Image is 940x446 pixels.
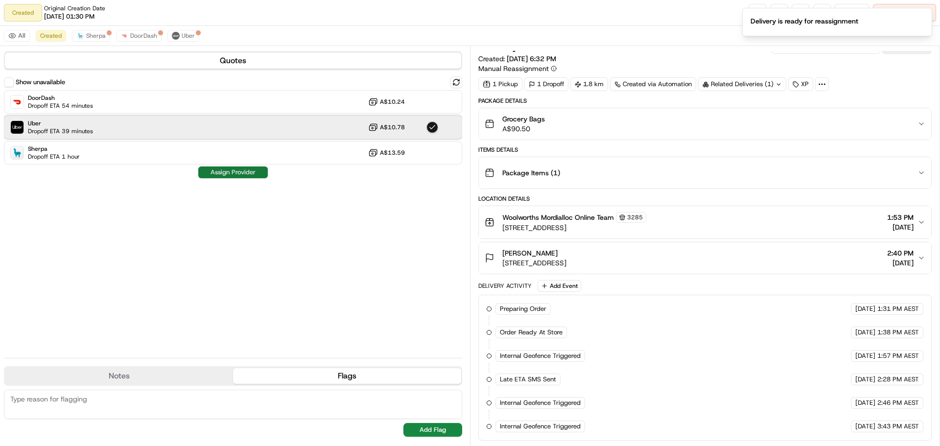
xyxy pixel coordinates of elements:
span: [DATE] [855,328,875,337]
span: Internal Geofence Triggered [500,422,581,431]
div: Delivery Activity [478,282,532,290]
span: 1:53 PM [887,212,914,222]
button: Package Items (1) [479,157,931,188]
span: Original Creation Date [44,4,105,12]
button: All [4,30,30,42]
span: [DATE] [855,422,875,431]
button: Uber [167,30,199,42]
div: 1 Dropoff [524,77,568,91]
span: DoorDash [130,32,157,40]
span: 2:40 PM [887,248,914,258]
span: 3:43 PM AEST [877,422,919,431]
a: Created via Automation [610,77,696,91]
span: [STREET_ADDRESS] [502,223,646,233]
h3: Summary [478,43,518,51]
label: Show unavailable [16,78,65,87]
button: Woolworths Mordialloc Online Team3285[STREET_ADDRESS]1:53 PM[DATE] [479,206,931,238]
button: Grocery BagsA$90.50 [479,108,931,140]
div: 1 Pickup [478,77,522,91]
span: 3285 [627,213,643,221]
button: Manual Reassignment [478,64,557,73]
button: A$13.59 [368,148,405,158]
button: DoorDash [116,30,162,42]
div: Location Details [478,195,932,203]
span: Dropoff ETA 54 minutes [28,102,93,110]
span: Manual Reassignment [478,64,549,73]
span: [STREET_ADDRESS] [502,258,566,268]
span: Dropoff ETA 1 hour [28,153,80,161]
span: 2:46 PM AEST [877,399,919,407]
span: Uber [28,119,93,127]
button: A$10.24 [368,97,405,107]
div: Package Details [478,97,932,105]
img: DoorDash [11,95,23,108]
span: [PERSON_NAME] [502,248,558,258]
span: Woolworths Mordialloc Online Team [502,212,614,222]
span: A$90.50 [502,124,545,134]
span: Created: [478,54,556,64]
span: [DATE] [855,352,875,360]
span: Internal Geofence Triggered [500,352,581,360]
span: Package Items ( 1 ) [502,168,560,178]
div: 1.8 km [570,77,608,91]
span: 1:31 PM AEST [877,305,919,313]
button: A$10.78 [368,122,405,132]
button: Add Flag [403,423,462,437]
span: [DATE] 01:30 PM [44,12,94,21]
div: Related Deliveries (1) [698,77,786,91]
div: Delivery is ready for reassignment [751,16,858,26]
span: Uber [182,32,195,40]
span: DoorDash [28,94,93,102]
span: Grocery Bags [502,114,545,124]
span: [DATE] [855,399,875,407]
span: A$10.24 [380,98,405,106]
span: Dropoff ETA 39 minutes [28,127,93,135]
span: A$13.59 [380,149,405,157]
button: Sherpa [72,30,110,42]
img: Uber [11,121,23,134]
span: [DATE] 6:32 PM [507,54,556,63]
span: 2:28 PM AEST [877,375,919,384]
button: Created [36,30,66,42]
div: Items Details [478,146,932,154]
span: 1:57 PM AEST [877,352,919,360]
span: [DATE] [887,258,914,268]
span: 1:38 PM AEST [877,328,919,337]
span: Late ETA SMS Sent [500,375,556,384]
span: Order Ready At Store [500,328,563,337]
span: Sherpa [86,32,106,40]
span: A$10.78 [380,123,405,131]
span: [DATE] [855,375,875,384]
div: XP [788,77,813,91]
button: Notes [5,368,233,384]
button: Flags [233,368,461,384]
img: sherpa_logo.png [76,32,84,40]
img: Sherpa [11,146,23,159]
span: Created [40,32,62,40]
span: Internal Geofence Triggered [500,399,581,407]
button: Assign Provider [198,166,268,178]
button: Quotes [5,53,461,69]
button: Add Event [538,280,581,292]
span: Sherpa [28,145,80,153]
img: doordash_logo_v2.png [120,32,128,40]
span: [DATE] [855,305,875,313]
span: Preparing Order [500,305,546,313]
img: uber-new-logo.jpeg [172,32,180,40]
span: [DATE] [887,222,914,232]
button: [PERSON_NAME][STREET_ADDRESS]2:40 PM[DATE] [479,242,931,274]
